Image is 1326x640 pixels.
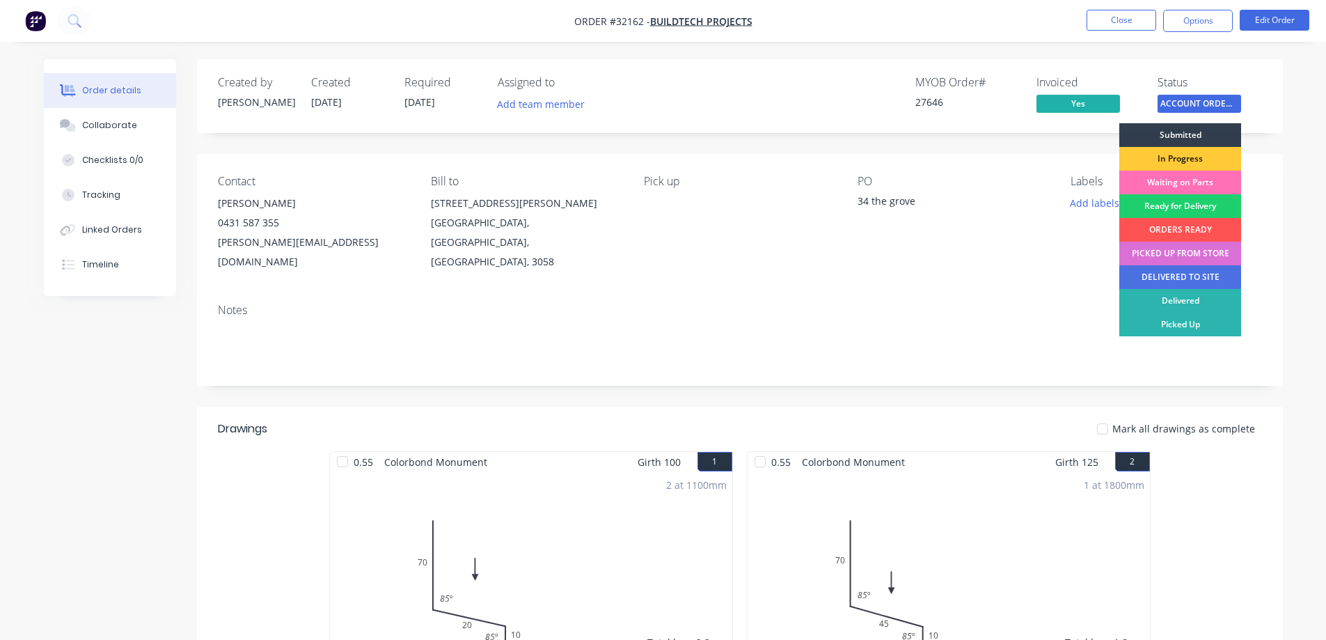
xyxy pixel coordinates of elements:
div: Waiting on Parts [1119,171,1241,194]
button: Edit Order [1240,10,1309,31]
button: Add team member [498,95,592,114]
div: Invoiced [1036,76,1141,89]
div: Labels [1071,175,1261,188]
div: Picked Up [1119,313,1241,336]
span: Colorbond Monument [379,452,493,472]
div: Created [311,76,388,89]
img: Factory [25,10,46,31]
div: 27646 [915,95,1020,109]
div: Ready for Delivery [1119,194,1241,218]
button: Close [1087,10,1156,31]
div: Notes [218,304,1262,317]
span: Colorbond Monument [796,452,910,472]
a: BUILDTECH PROJECTS [650,15,752,28]
div: [PERSON_NAME][EMAIL_ADDRESS][DOMAIN_NAME] [218,233,409,272]
button: ACCOUNT ORDERS ... [1158,95,1241,116]
button: Add labels [1063,194,1127,212]
span: ACCOUNT ORDERS ... [1158,95,1241,112]
div: Required [404,76,481,89]
button: Options [1163,10,1233,32]
span: Girth 100 [638,452,681,472]
div: 34 the grove [858,194,1032,213]
div: Collaborate [82,119,137,132]
div: [PERSON_NAME] [218,194,409,213]
div: Tracking [82,189,120,201]
div: PICKED UP FROM STORE [1119,242,1241,265]
div: [GEOGRAPHIC_DATA], [GEOGRAPHIC_DATA], [GEOGRAPHIC_DATA], 3058 [431,213,622,272]
div: Pick up [644,175,835,188]
button: Collaborate [44,108,176,143]
div: ORDERS READY [1119,218,1241,242]
div: MYOB Order # [915,76,1020,89]
div: Timeline [82,258,119,271]
div: Contact [218,175,409,188]
div: In Progress [1119,147,1241,171]
div: Assigned to [498,76,637,89]
button: 2 [1115,452,1150,471]
span: Yes [1036,95,1120,112]
div: [STREET_ADDRESS][PERSON_NAME] [431,194,622,213]
button: Order details [44,73,176,108]
div: [STREET_ADDRESS][PERSON_NAME][GEOGRAPHIC_DATA], [GEOGRAPHIC_DATA], [GEOGRAPHIC_DATA], 3058 [431,194,622,272]
div: 1 at 1800mm [1084,478,1144,492]
div: Drawings [218,421,267,437]
div: DELIVERED TO SITE [1119,265,1241,289]
span: Order #32162 - [574,15,650,28]
div: [PERSON_NAME] [218,95,294,109]
div: Linked Orders [82,224,142,236]
span: 0.55 [766,452,796,472]
div: Checklists 0/0 [82,154,143,166]
span: [DATE] [404,95,435,109]
span: 0.55 [348,452,379,472]
div: 0431 587 355 [218,213,409,233]
button: Timeline [44,247,176,282]
button: Linked Orders [44,212,176,247]
button: 1 [697,452,732,471]
span: [DATE] [311,95,342,109]
button: Checklists 0/0 [44,143,176,178]
div: PO [858,175,1048,188]
span: Girth 125 [1055,452,1098,472]
div: Created by [218,76,294,89]
div: Bill to [431,175,622,188]
div: Submitted [1119,123,1241,147]
div: Status [1158,76,1262,89]
div: Delivered [1119,289,1241,313]
button: Add team member [489,95,592,114]
div: Order details [82,84,141,97]
div: [PERSON_NAME]0431 587 355[PERSON_NAME][EMAIL_ADDRESS][DOMAIN_NAME] [218,194,409,272]
div: 2 at 1100mm [666,478,727,492]
button: Tracking [44,178,176,212]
